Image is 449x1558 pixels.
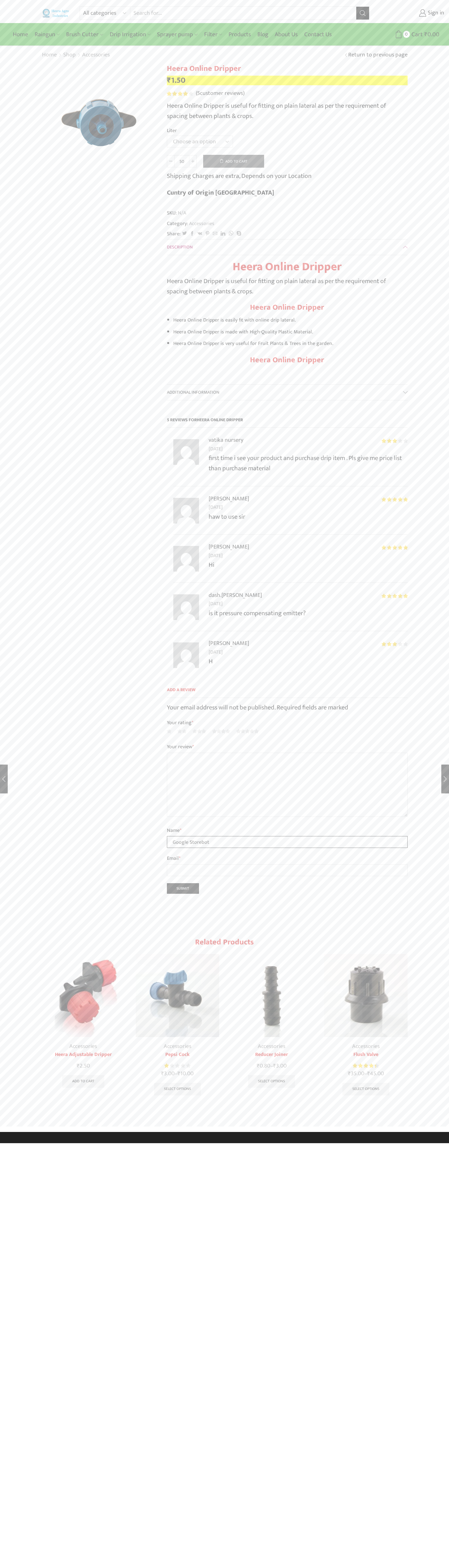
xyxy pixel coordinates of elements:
[209,648,408,657] time: [DATE]
[42,51,57,59] a: Home
[209,552,408,560] time: [DATE]
[175,155,189,167] input: Product quantity
[177,1069,180,1078] span: ₹
[352,1042,380,1051] a: Accessories
[273,1061,287,1071] bdi: 3.00
[424,29,427,39] span: ₹
[167,74,171,87] span: ₹
[167,356,408,365] h3: Heera Online Dripper
[42,1051,125,1059] a: Heera Adjustable Dripper
[10,27,31,42] a: Home
[136,954,219,1037] img: Pepsi Cock
[424,29,439,39] bdi: 0.00
[324,954,408,1037] img: Flush valve
[209,608,408,618] p: is it pressure compensating emitter?
[132,951,223,1100] div: 2 / 10
[324,1051,408,1059] a: Flush Valve
[167,209,408,217] span: SKU:
[167,417,408,428] h2: 5 reviews for
[63,51,76,59] a: Shop
[136,1069,219,1078] span: –
[195,936,254,949] span: Related products
[209,560,408,570] p: Hi
[31,27,63,42] a: Raingun
[209,600,408,608] time: [DATE]
[342,1083,389,1096] a: Select options for “Flush Valve”
[257,1061,270,1071] bdi: 0.80
[167,719,408,726] label: Your rating
[382,594,408,598] div: Rated 5 out of 5
[376,29,439,40] a: 0 Cart ₹0.00
[353,1062,376,1069] span: Rated out of 5
[167,303,408,312] h2: Heera Online Dripper
[136,1051,219,1059] a: Pepsi Cock
[167,230,181,238] span: Share:
[230,1051,314,1059] a: Reducer Joiner
[167,826,408,835] label: Name
[209,591,262,600] strong: dash.[PERSON_NAME]
[82,51,110,59] a: Accessories
[382,439,397,443] span: Rated out of 5
[164,1062,169,1069] span: Rated out of 5
[167,91,194,96] span: 5
[348,1069,351,1078] span: ₹
[382,497,408,502] span: Rated out of 5
[209,494,249,503] strong: [PERSON_NAME]
[258,1042,285,1051] a: Accessories
[382,439,408,443] div: Rated 3 out of 5
[209,512,408,522] p: haw to use sir
[154,27,201,42] a: Sprayer pump
[230,1062,314,1070] span: –
[353,1062,379,1069] div: Rated 4.50 out of 5
[173,315,408,325] li: Heera Online Dripper is easily fit with online drip lateral.
[212,728,230,735] a: 4 of 5 stars
[348,51,408,59] a: Return to previous page
[161,1069,175,1078] bdi: 3.00
[167,687,408,698] span: Add a review
[167,101,408,121] p: Heera Online Dripper is useful for fitting on plain lateral as per the requirement of spacing bet...
[379,7,444,19] a: Sign in
[167,389,219,396] span: Additional information
[173,327,408,337] li: Heera Online Dripper is made with High-Quality Plastic Material.
[209,503,408,512] time: [DATE]
[167,91,189,96] span: Rated out of 5 based on customer ratings
[348,1069,364,1078] bdi: 35.00
[164,1042,191,1051] a: Accessories
[167,702,348,713] span: Your email address will not be published. Required fields are marked
[167,127,177,134] label: Liter
[167,64,408,73] h1: Heera Online Dripper
[426,9,444,17] span: Sign in
[77,1061,90,1071] bdi: 2.50
[324,1069,408,1078] span: –
[209,445,408,453] time: [DATE]
[77,1061,80,1071] span: ₹
[257,1061,260,1071] span: ₹
[209,656,408,666] p: H
[201,27,225,42] a: Filter
[167,743,408,751] label: Your review
[167,385,408,400] a: Additional information
[69,1042,97,1051] a: Accessories
[164,1062,190,1069] div: Rated 1.00 out of 5
[167,171,312,181] p: Shipping Charges are extra, Depends on your Location
[209,453,408,473] p: first time i see your product and purchase drip item . Pls give me price list than purchase material
[254,27,272,42] a: Blog
[167,854,408,863] label: Email
[42,954,125,1037] img: Heera Adjustable Dripper
[382,545,408,550] span: Rated out of 5
[367,1069,370,1078] span: ₹
[130,7,356,20] input: Search for...
[196,89,245,98] a: (5customer reviews)
[188,219,214,228] a: Accessories
[382,545,408,550] div: Rated 5 out of 5
[382,497,408,502] div: Rated 5 out of 5
[367,1069,384,1078] bdi: 45.00
[62,1075,104,1088] a: Add to cart: “Heera Adjustable Dripper”
[273,1061,276,1071] span: ₹
[301,27,335,42] a: Contact Us
[107,27,154,42] a: Drip Irrigation
[167,276,408,297] p: Heera Online Dripper is useful for fitting on plain lateral as per the requirement of spacing bet...
[167,91,193,96] div: Rated 4.20 out of 5
[226,951,317,1092] div: 3 / 10
[248,1075,295,1088] a: Select options for “Reducer Joiner”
